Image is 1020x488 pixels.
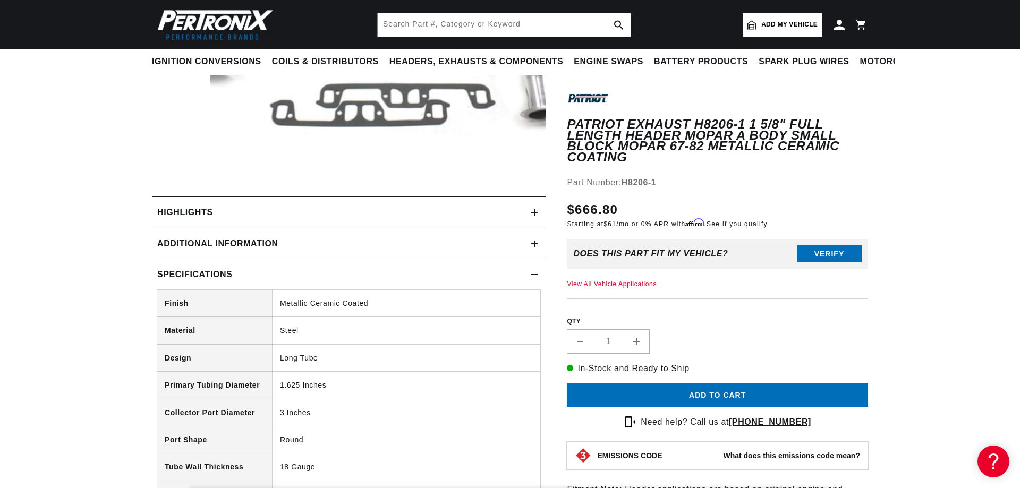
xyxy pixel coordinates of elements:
[157,426,272,453] th: Port Shape
[567,219,767,229] p: Starting at /mo or 0% APR with .
[641,415,811,429] p: Need help? Call us at
[152,6,274,43] img: Pertronix
[157,344,272,371] th: Design
[761,20,818,30] span: Add my vehicle
[567,384,868,408] button: Add to cart
[157,372,272,399] th: Primary Tubing Diameter
[157,206,213,219] h2: Highlights
[272,453,540,481] td: 18 Gauge
[272,372,540,399] td: 1.625 Inches
[573,250,728,259] div: Does This part fit My vehicle?
[575,448,592,465] img: Emissions code
[152,49,267,74] summary: Ignition Conversions
[157,290,272,317] th: Finish
[860,56,923,67] span: Motorcycle
[759,56,849,67] span: Spark Plug Wires
[152,259,546,290] summary: Specifications
[567,200,618,219] span: $666.80
[272,290,540,317] td: Metallic Ceramic Coated
[607,13,631,37] button: search button
[152,228,546,259] summary: Additional Information
[597,451,860,461] button: EMISSIONS CODEWhat does this emissions code mean?
[378,13,631,37] input: Search Part #, Category or Keyword
[272,426,540,453] td: Round
[157,268,232,281] h2: Specifications
[685,219,704,227] span: Affirm
[272,317,540,344] td: Steel
[729,417,811,426] a: [PHONE_NUMBER]
[797,246,862,263] button: Verify
[603,220,616,228] span: $61
[272,344,540,371] td: Long Tube
[649,49,753,74] summary: Battery Products
[272,399,540,426] td: 3 Inches
[157,237,278,251] h2: Additional Information
[567,176,868,190] div: Part Number:
[654,56,748,67] span: Battery Products
[622,178,657,187] strong: H8206-1
[389,56,563,67] span: Headers, Exhausts & Components
[152,56,261,67] span: Ignition Conversions
[272,56,379,67] span: Coils & Distributors
[157,317,272,344] th: Material
[597,452,662,460] strong: EMISSIONS CODE
[152,197,546,228] summary: Highlights
[384,49,568,74] summary: Headers, Exhausts & Components
[723,452,860,460] strong: What does this emissions code mean?
[567,119,868,163] h1: Patriot Exhaust H8206-1 1 5/8" Full Length Header Mopar A Body Small Block Mopar 67-82 Metallic C...
[157,453,272,481] th: Tube Wall Thickness
[855,49,929,74] summary: Motorcycle
[743,13,822,37] a: Add my vehicle
[567,317,868,326] label: QTY
[753,49,854,74] summary: Spark Plug Wires
[157,399,272,426] th: Collector Port Diameter
[567,281,657,288] a: View All Vehicle Applications
[574,56,643,67] span: Engine Swaps
[567,362,868,375] p: In-Stock and Ready to Ship
[267,49,384,74] summary: Coils & Distributors
[568,49,649,74] summary: Engine Swaps
[707,220,768,228] a: See if you qualify - Learn more about Affirm Financing (opens in modal)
